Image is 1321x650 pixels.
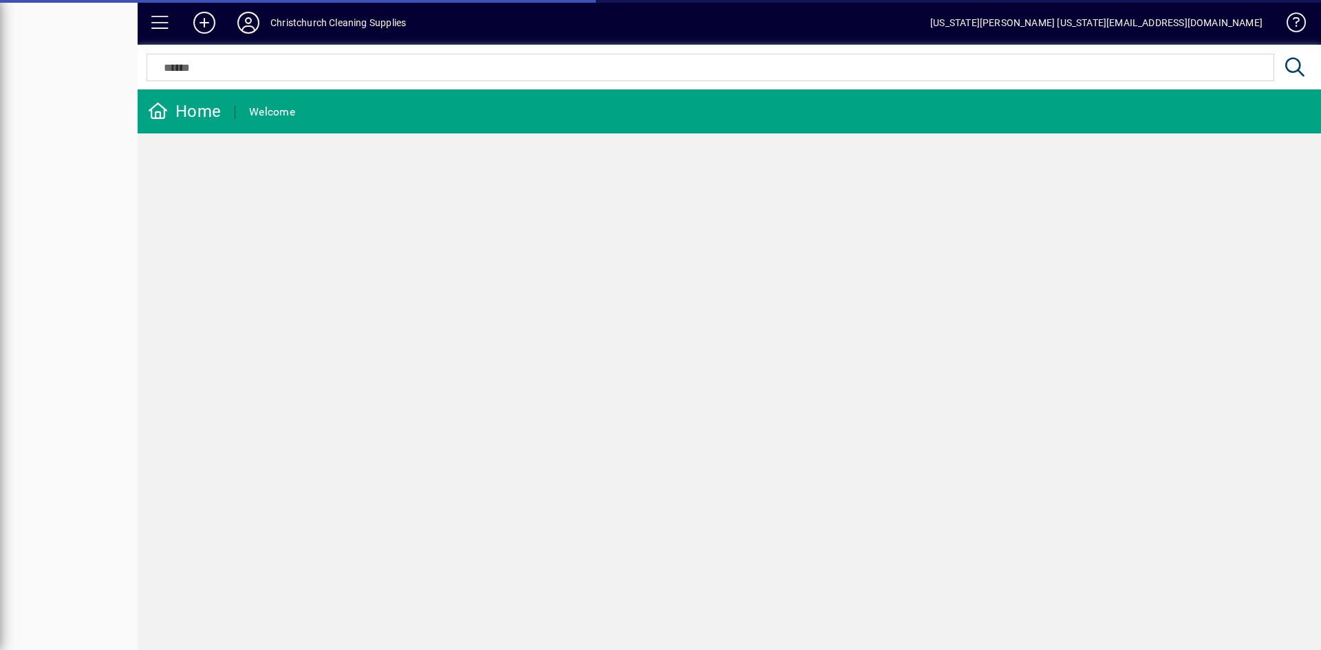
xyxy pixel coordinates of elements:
div: Welcome [249,101,295,123]
div: Christchurch Cleaning Supplies [270,12,406,34]
div: [US_STATE][PERSON_NAME] [US_STATE][EMAIL_ADDRESS][DOMAIN_NAME] [930,12,1263,34]
button: Add [182,10,226,35]
a: Knowledge Base [1276,3,1304,47]
div: Home [148,100,221,122]
button: Profile [226,10,270,35]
